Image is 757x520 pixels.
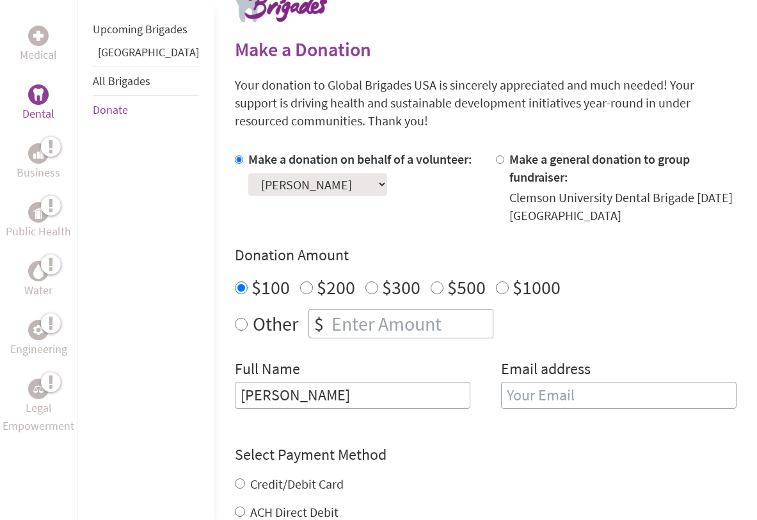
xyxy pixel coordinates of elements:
[513,275,561,299] label: $1000
[235,76,737,130] p: Your donation to Global Brigades USA is sincerely appreciated and much needed! Your support is dr...
[28,261,49,281] div: Water
[235,245,737,265] h4: Donation Amount
[17,164,60,182] p: Business
[509,151,690,185] label: Make a general donation to group fundraiser:
[235,359,300,382] label: Full Name
[93,43,199,67] li: Panama
[33,325,44,335] img: Engineering
[98,45,199,59] a: [GEOGRAPHIC_DATA]
[33,264,44,278] img: Water
[24,261,52,299] a: WaterWater
[24,281,52,299] p: Water
[20,26,57,64] a: MedicalMedical
[33,385,44,393] img: Legal Empowerment
[251,275,290,299] label: $100
[93,67,199,96] li: All Brigades
[28,84,49,105] div: Dental
[17,143,60,182] a: BusinessBusiness
[317,275,355,299] label: $200
[22,105,54,123] p: Dental
[6,223,71,240] p: Public Health
[33,148,44,159] img: Business
[93,22,187,36] a: Upcoming Brigades
[253,309,298,338] label: Other
[235,38,737,61] h2: Make a Donation
[250,476,344,492] label: Credit/Debit Card
[235,382,470,409] input: Enter Full Name
[501,359,591,382] label: Email address
[28,320,49,340] div: Engineering
[33,31,44,41] img: Medical
[10,320,67,358] a: EngineeringEngineering
[3,379,74,435] a: Legal EmpowermentLegal Empowerment
[93,96,199,124] li: Donate
[22,84,54,123] a: DentalDental
[28,26,49,46] div: Medical
[10,340,67,358] p: Engineering
[33,206,44,219] img: Public Health
[93,74,150,88] a: All Brigades
[28,202,49,223] div: Public Health
[93,102,128,117] a: Donate
[248,151,472,167] label: Make a donation on behalf of a volunteer:
[3,399,74,435] p: Legal Empowerment
[20,46,57,64] p: Medical
[28,143,49,164] div: Business
[329,310,493,338] input: Enter Amount
[250,504,339,520] label: ACH Direct Debit
[33,88,44,100] img: Dental
[309,310,329,338] div: $
[28,379,49,399] div: Legal Empowerment
[93,15,199,43] li: Upcoming Brigades
[6,202,71,240] a: Public HealthPublic Health
[447,275,486,299] label: $500
[235,445,737,465] h4: Select Payment Method
[382,275,420,299] label: $300
[509,189,737,225] div: Clemson University Dental Brigade [DATE] [GEOGRAPHIC_DATA]
[501,382,737,409] input: Your Email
